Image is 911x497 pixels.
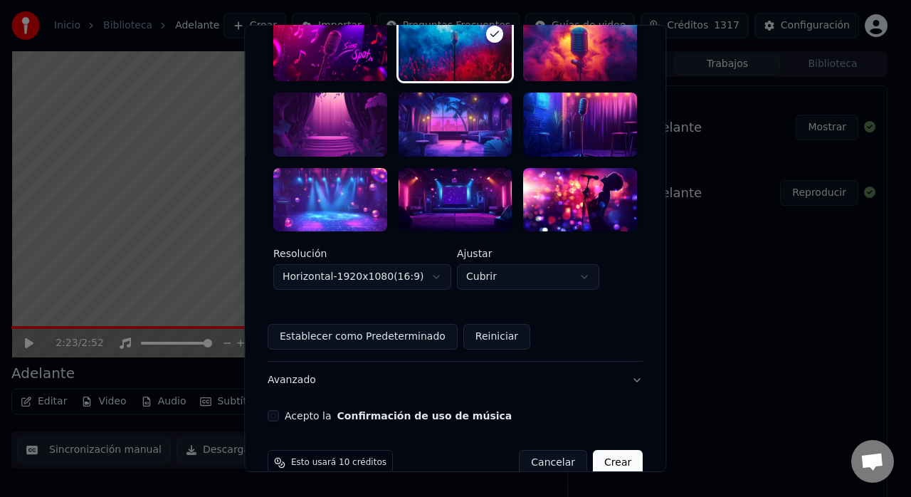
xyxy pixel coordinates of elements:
[337,411,512,421] button: Acepto la
[593,450,643,476] button: Crear
[285,411,512,421] label: Acepto la
[273,248,451,258] label: Resolución
[463,324,530,350] button: Reiniciar
[268,362,643,399] button: Avanzado
[457,248,599,258] label: Ajustar
[291,457,386,469] span: Esto usará 10 créditos
[268,324,458,350] button: Establecer como Predeterminado
[520,450,588,476] button: Cancelar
